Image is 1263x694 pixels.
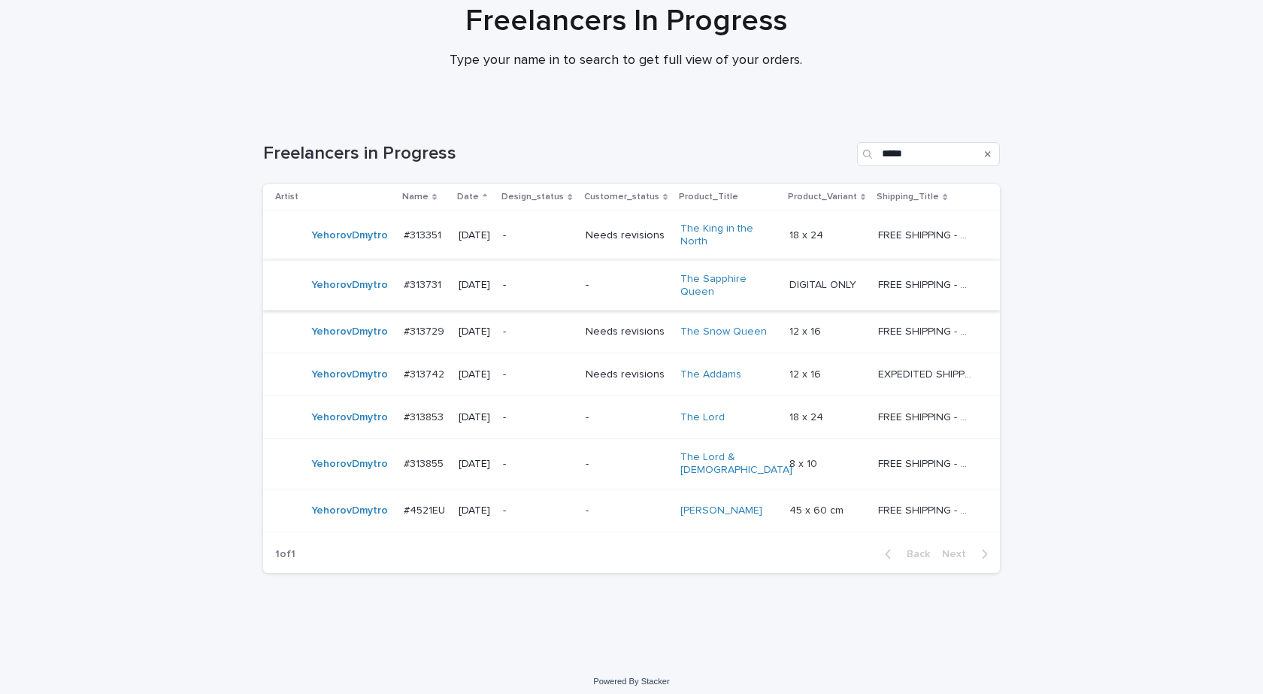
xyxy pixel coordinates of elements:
p: Design_status [501,189,564,205]
p: 12 x 16 [789,365,824,381]
a: The Snow Queen [680,326,767,338]
p: #313729 [404,323,447,338]
p: Customer_status [584,189,659,205]
p: [DATE] [459,505,492,517]
p: FREE SHIPPING - preview in 1-2 business days, after your approval delivery will take 5-10 busines... [878,502,975,517]
a: The King in the North [680,223,774,248]
p: Date [457,189,479,205]
p: #313731 [404,276,444,292]
p: EXPEDITED SHIPPING - preview in 1 business day; delivery up to 5 business days after your approval. [878,365,975,381]
span: Back [898,549,930,559]
a: YehorovDmytro [311,279,388,292]
a: The Sapphire Queen [680,273,774,299]
p: - [586,458,669,471]
p: FREE SHIPPING - preview in 1-2 business days, after your approval delivery will take 5-10 b.d. [878,408,975,424]
p: Name [402,189,429,205]
tr: YehorovDmytro #313731#313731 [DATE]--The Sapphire Queen DIGITAL ONLYDIGITAL ONLY FREE SHIPPING - ... [263,260,1000,311]
p: [DATE] [459,326,492,338]
a: Powered By Stacker [593,677,669,686]
p: 1 of 1 [263,536,307,573]
p: - [586,411,669,424]
p: - [503,411,573,424]
p: - [503,505,573,517]
tr: YehorovDmytro #313729#313729 [DATE]-Needs revisionsThe Snow Queen 12 x 1612 x 16 FREE SHIPPING - ... [263,311,1000,353]
p: Type your name in to search to get full view of your orders. [326,53,927,69]
p: [DATE] [459,279,492,292]
a: YehorovDmytro [311,326,388,338]
a: The Lord & [DEMOGRAPHIC_DATA] [680,451,792,477]
a: YehorovDmytro [311,411,388,424]
a: YehorovDmytro [311,229,388,242]
p: Needs revisions [586,326,669,338]
tr: YehorovDmytro #313853#313853 [DATE]--The Lord 18 x 2418 x 24 FREE SHIPPING - preview in 1-2 busin... [263,396,1000,439]
a: [PERSON_NAME] [680,505,762,517]
h1: Freelancers In Progress [258,3,995,39]
button: Back [873,547,936,561]
tr: YehorovDmytro #313742#313742 [DATE]-Needs revisionsThe Addams 12 x 1612 x 16 EXPEDITED SHIPPING -... [263,353,1000,396]
p: FREE SHIPPING - preview in 1-2 business days, after your approval delivery will take 5-10 b.d. [878,455,975,471]
a: YehorovDmytro [311,368,388,381]
p: - [586,279,669,292]
p: #313351 [404,226,444,242]
a: YehorovDmytro [311,458,388,471]
p: 18 x 24 [789,408,826,424]
a: The Lord [680,411,725,424]
span: Next [942,549,975,559]
input: Search [857,142,1000,166]
p: Needs revisions [586,368,669,381]
p: Product_Variant [788,189,857,205]
p: Needs revisions [586,229,669,242]
a: The Addams [680,368,741,381]
p: 12 x 16 [789,323,824,338]
p: #313742 [404,365,447,381]
p: #313855 [404,455,447,471]
p: #313853 [404,408,447,424]
p: DIGITAL ONLY [789,276,859,292]
p: - [503,279,573,292]
p: - [586,505,669,517]
p: - [503,368,573,381]
p: [DATE] [459,411,492,424]
tr: YehorovDmytro #4521EU#4521EU [DATE]--[PERSON_NAME] 45 x 60 cm45 x 60 cm FREE SHIPPING - preview i... [263,489,1000,532]
p: FREE SHIPPING - preview in 1-2 business days, after your approval delivery will take 5-10 b.d. [878,226,975,242]
h1: Freelancers in Progress [263,143,851,165]
p: 8 x 10 [789,455,820,471]
p: [DATE] [459,368,492,381]
p: [DATE] [459,229,492,242]
p: 45 x 60 cm [789,502,847,517]
p: 18 x 24 [789,226,826,242]
p: [DATE] [459,458,492,471]
p: - [503,458,573,471]
p: Product_Title [679,189,738,205]
tr: YehorovDmytro #313855#313855 [DATE]--The Lord & [DEMOGRAPHIC_DATA] 8 x 108 x 10 FREE SHIPPING - p... [263,439,1000,489]
p: - [503,229,573,242]
p: Shipping_Title [877,189,939,205]
button: Next [936,547,1000,561]
p: #4521EU [404,502,448,517]
p: - [503,326,573,338]
p: FREE SHIPPING - preview in 1-2 business days, after your approval delivery will take 5-10 b.d. [878,323,975,338]
p: Artist [275,189,298,205]
p: FREE SHIPPING - preview in 1-2 business days, after your approval delivery will take 5-10 b.d. [878,276,975,292]
tr: YehorovDmytro #313351#313351 [DATE]-Needs revisionsThe King in the North 18 x 2418 x 24 FREE SHIP... [263,211,1000,261]
a: YehorovDmytro [311,505,388,517]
